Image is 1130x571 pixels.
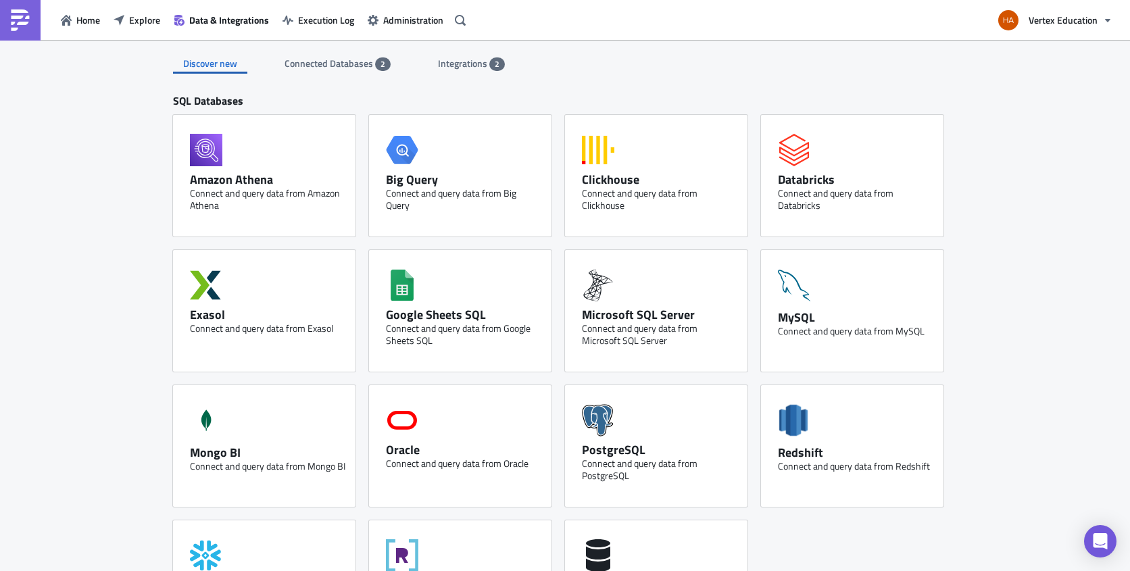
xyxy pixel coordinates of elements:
[76,13,100,27] span: Home
[107,9,167,30] button: Explore
[582,457,737,482] div: Connect and query data from PostgreSQL
[582,322,737,347] div: Connect and query data from Microsoft SQL Server
[190,322,345,334] div: Connect and query data from Exasol
[9,9,31,31] img: PushMetrics
[167,9,276,30] button: Data & Integrations
[298,13,354,27] span: Execution Log
[582,307,737,322] div: Microsoft SQL Server
[386,307,541,322] div: Google Sheets SQL
[173,53,247,74] div: Discover new
[190,307,345,322] div: Exasol
[778,445,933,460] div: Redshift
[778,187,933,212] div: Connect and query data from Databricks
[582,187,737,212] div: Connect and query data from Clickhouse
[386,457,541,470] div: Connect and query data from Oracle
[386,442,541,457] div: Oracle
[582,442,737,457] div: PostgreSQL
[438,56,489,70] span: Integrations
[285,56,375,70] span: Connected Databases
[380,59,385,70] span: 2
[173,94,957,115] div: SQL Databases
[190,172,345,187] div: Amazon Athena
[386,322,541,347] div: Connect and query data from Google Sheets SQL
[778,172,933,187] div: Databricks
[386,172,541,187] div: Big Query
[190,460,345,472] div: Connect and query data from Mongo BI
[190,187,345,212] div: Connect and query data from Amazon Athena
[1029,13,1098,27] span: Vertex Education
[189,13,269,27] span: Data & Integrations
[190,445,345,460] div: Mongo BI
[383,13,443,27] span: Administration
[495,59,499,70] span: 2
[778,309,933,325] div: MySQL
[990,5,1120,35] button: Vertex Education
[386,187,541,212] div: Connect and query data from Big Query
[778,460,933,472] div: Connect and query data from Redshift
[582,172,737,187] div: Clickhouse
[778,325,933,337] div: Connect and query data from MySQL
[361,9,450,30] button: Administration
[54,9,107,30] button: Home
[276,9,361,30] button: Execution Log
[997,9,1020,32] img: Avatar
[1084,525,1116,557] div: Open Intercom Messenger
[129,13,160,27] span: Explore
